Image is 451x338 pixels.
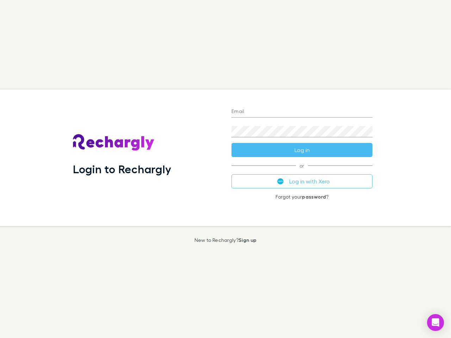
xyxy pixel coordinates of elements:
a: password [302,194,326,200]
img: Rechargly's Logo [73,134,155,151]
p: New to Rechargly? [194,237,257,243]
button: Log in [231,143,372,157]
div: Open Intercom Messenger [427,314,444,331]
button: Log in with Xero [231,174,372,188]
a: Sign up [239,237,257,243]
p: Forgot your ? [231,194,372,200]
img: Xero's logo [277,178,284,184]
h1: Login to Rechargly [73,162,171,176]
